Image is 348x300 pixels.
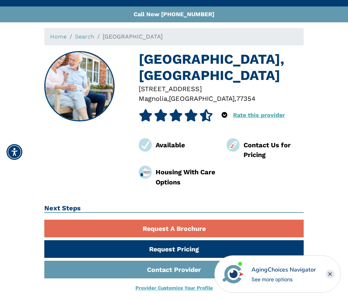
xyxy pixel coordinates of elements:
[139,51,304,84] h1: [GEOGRAPHIC_DATA], [GEOGRAPHIC_DATA]
[156,167,216,187] div: Housing With Care Options
[44,240,304,258] a: Request Pricing
[222,109,227,121] div: Popover trigger
[75,33,94,40] a: Search
[251,265,316,274] div: AgingChoices Navigator
[134,11,214,18] a: Call Now [PHONE_NUMBER]
[135,285,213,291] a: Provider Customize Your Profile
[244,140,304,160] div: Contact Us for Pricing
[44,28,304,45] nav: breadcrumb
[156,140,216,150] div: Available
[326,270,334,278] div: Close
[251,276,316,283] div: See more options
[233,112,285,118] a: Rate this provider
[6,144,22,160] div: Accessibility Menu
[44,204,304,213] h2: Next Steps
[139,95,167,102] span: Magnolia
[235,95,236,102] span: ,
[236,94,255,103] div: 77354
[139,84,304,94] div: [STREET_ADDRESS]
[169,95,235,102] span: [GEOGRAPHIC_DATA]
[167,95,169,102] span: ,
[44,261,304,278] a: Contact Provider
[103,33,163,40] span: [GEOGRAPHIC_DATA]
[50,33,67,40] a: Home
[45,52,114,121] img: Friendship Center, Magnolia TX
[221,262,245,286] img: avatar
[44,220,304,237] a: Request A Brochure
